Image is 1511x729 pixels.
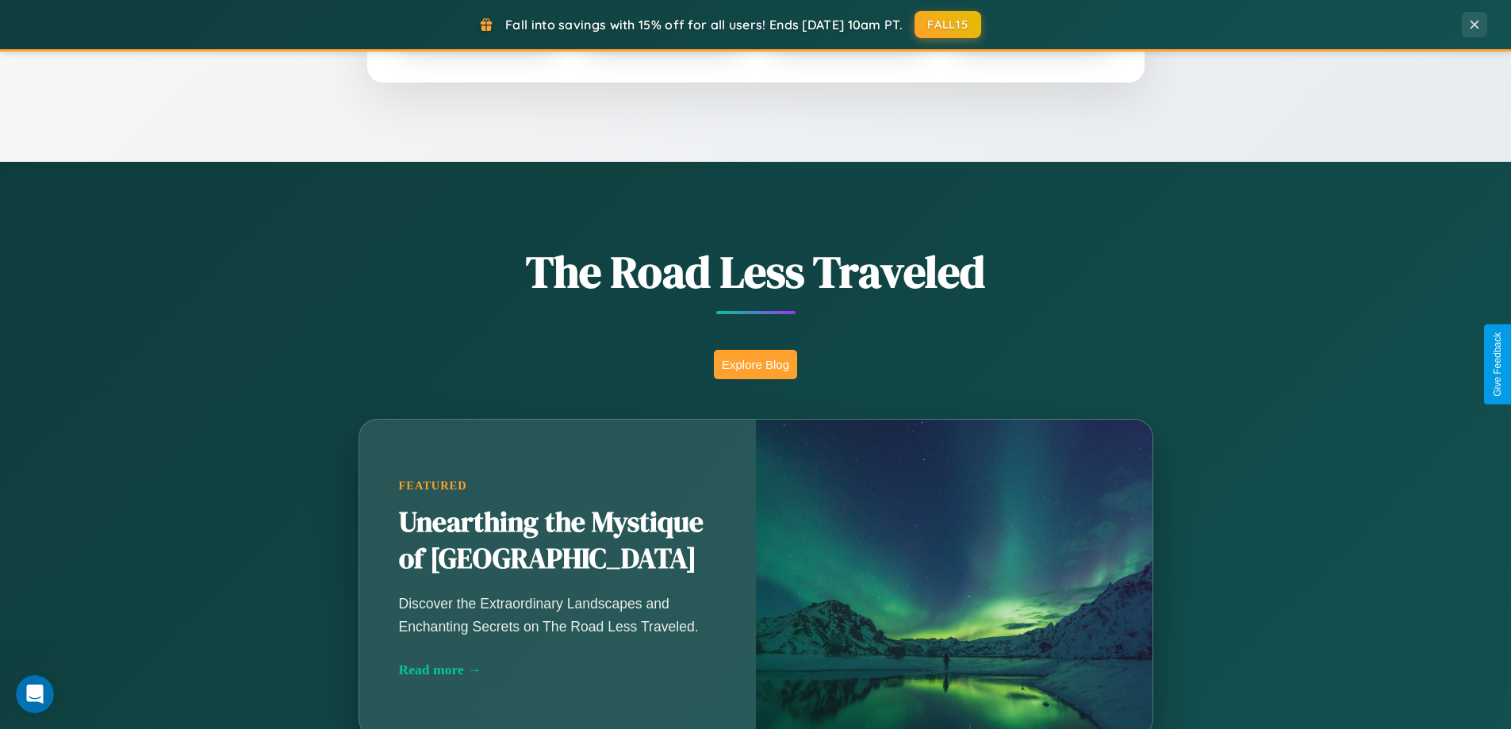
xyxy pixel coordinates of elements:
h2: Unearthing the Mystique of [GEOGRAPHIC_DATA] [399,505,716,577]
h1: The Road Less Traveled [280,241,1232,302]
div: Give Feedback [1492,332,1503,397]
button: FALL15 [915,11,981,38]
p: Discover the Extraordinary Landscapes and Enchanting Secrets on The Road Less Traveled. [399,593,716,637]
div: Read more → [399,662,716,678]
div: Featured [399,479,716,493]
iframe: Intercom live chat [16,675,54,713]
span: Fall into savings with 15% off for all users! Ends [DATE] 10am PT. [505,17,903,33]
button: Explore Blog [714,350,797,379]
